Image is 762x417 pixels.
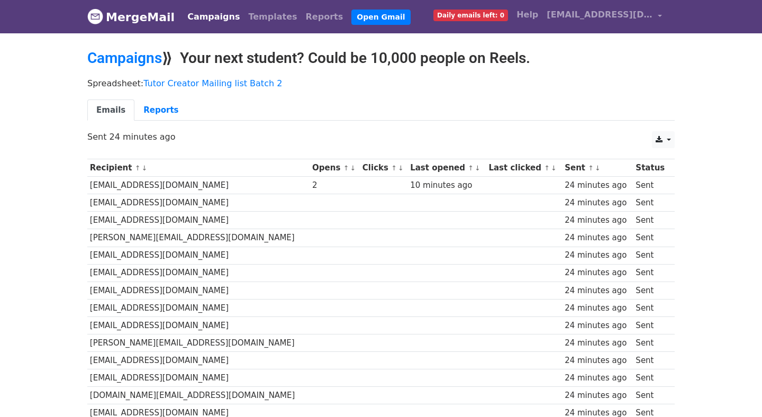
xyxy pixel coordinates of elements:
[633,387,669,404] td: Sent
[87,78,675,89] p: Spreadsheet:
[565,249,631,261] div: 24 minutes ago
[565,337,631,349] div: 24 minutes ago
[87,49,162,67] a: Campaigns
[633,229,669,247] td: Sent
[87,247,310,264] td: [EMAIL_ADDRESS][DOMAIN_NAME]
[633,212,669,229] td: Sent
[351,10,410,25] a: Open Gmail
[562,159,633,177] th: Sent
[468,164,474,172] a: ↑
[565,320,631,332] div: 24 minutes ago
[87,264,310,282] td: [EMAIL_ADDRESS][DOMAIN_NAME]
[633,264,669,282] td: Sent
[595,164,601,172] a: ↓
[565,179,631,192] div: 24 minutes ago
[87,369,310,387] td: [EMAIL_ADDRESS][DOMAIN_NAME]
[410,179,484,192] div: 10 minutes ago
[565,232,631,244] div: 24 minutes ago
[183,6,244,28] a: Campaigns
[141,164,147,172] a: ↓
[633,282,669,299] td: Sent
[244,6,301,28] a: Templates
[407,159,486,177] th: Last opened
[87,8,103,24] img: MergeMail logo
[633,316,669,334] td: Sent
[302,6,348,28] a: Reports
[350,164,356,172] a: ↓
[360,159,407,177] th: Clicks
[433,10,508,21] span: Daily emails left: 0
[565,214,631,226] div: 24 minutes ago
[565,285,631,297] div: 24 minutes ago
[547,8,652,21] span: [EMAIL_ADDRESS][DOMAIN_NAME]
[143,78,282,88] a: Tutor Creator Mailing list Batch 2
[87,177,310,194] td: [EMAIL_ADDRESS][DOMAIN_NAME]
[87,299,310,316] td: [EMAIL_ADDRESS][DOMAIN_NAME]
[87,334,310,352] td: [PERSON_NAME][EMAIL_ADDRESS][DOMAIN_NAME]
[87,229,310,247] td: [PERSON_NAME][EMAIL_ADDRESS][DOMAIN_NAME]
[633,194,669,212] td: Sent
[565,389,631,402] div: 24 minutes ago
[486,159,563,177] th: Last clicked
[87,159,310,177] th: Recipient
[343,164,349,172] a: ↑
[565,197,631,209] div: 24 minutes ago
[429,4,512,25] a: Daily emails left: 0
[565,355,631,367] div: 24 minutes ago
[87,352,310,369] td: [EMAIL_ADDRESS][DOMAIN_NAME]
[633,247,669,264] td: Sent
[87,131,675,142] p: Sent 24 minutes ago
[87,99,134,121] a: Emails
[87,49,675,67] h2: ⟫ Your next student? Could be 10,000 people on Reels.
[633,334,669,352] td: Sent
[87,282,310,299] td: [EMAIL_ADDRESS][DOMAIN_NAME]
[134,99,187,121] a: Reports
[87,316,310,334] td: [EMAIL_ADDRESS][DOMAIN_NAME]
[633,352,669,369] td: Sent
[398,164,404,172] a: ↓
[633,369,669,387] td: Sent
[310,159,360,177] th: Opens
[633,159,669,177] th: Status
[565,372,631,384] div: 24 minutes ago
[87,194,310,212] td: [EMAIL_ADDRESS][DOMAIN_NAME]
[87,387,310,404] td: [DOMAIN_NAME][EMAIL_ADDRESS][DOMAIN_NAME]
[588,164,594,172] a: ↑
[512,4,542,25] a: Help
[312,179,357,192] div: 2
[87,212,310,229] td: [EMAIL_ADDRESS][DOMAIN_NAME]
[633,299,669,316] td: Sent
[391,164,397,172] a: ↑
[565,267,631,279] div: 24 minutes ago
[542,4,666,29] a: [EMAIL_ADDRESS][DOMAIN_NAME]
[475,164,480,172] a: ↓
[87,6,175,28] a: MergeMail
[544,164,550,172] a: ↑
[551,164,557,172] a: ↓
[135,164,141,172] a: ↑
[633,177,669,194] td: Sent
[565,302,631,314] div: 24 minutes ago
